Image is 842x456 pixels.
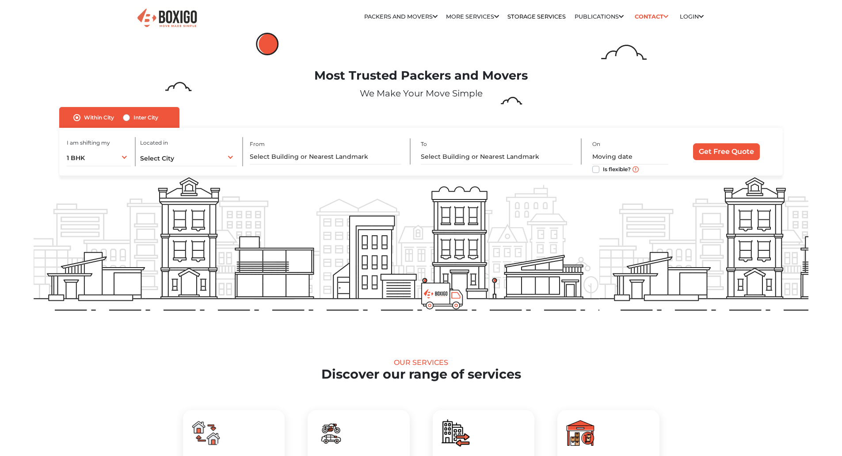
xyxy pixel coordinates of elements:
span: 1 BHK [67,154,85,162]
label: Within City [84,112,114,123]
img: boxigo_prackers_and_movers_truck [421,283,463,310]
a: Contact [632,10,671,23]
img: Boxigo [136,8,198,29]
h1: Most Trusted Packers and Movers [34,69,808,83]
img: boxigo_packers_and_movers_huge_savings [192,419,220,447]
label: From [250,140,265,148]
a: Publications [575,13,624,20]
a: Packers and Movers [364,13,438,20]
label: Inter City [133,112,158,123]
a: Login [680,13,704,20]
input: Moving date [592,149,668,165]
img: boxigo_packers_and_movers_huge_savings [566,419,594,447]
label: On [592,140,600,148]
input: Get Free Quote [693,143,760,160]
label: Is flexible? [603,164,631,173]
label: I am shifting my [67,139,110,147]
img: boxigo_packers_and_movers_huge_savings [316,419,345,447]
input: Select Building or Nearest Landmark [421,149,572,165]
h2: Discover our range of services [34,367,808,382]
div: Our Services [34,358,808,367]
a: Storage Services [507,13,566,20]
label: To [421,140,427,148]
img: move_date_info [632,166,639,172]
input: Select Building or Nearest Landmark [250,149,401,165]
label: Located in [140,139,168,147]
a: More services [446,13,499,20]
p: We Make Your Move Simple [34,87,808,100]
img: boxigo_packers_and_movers_huge_savings [442,419,470,447]
span: Select City [140,154,174,162]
